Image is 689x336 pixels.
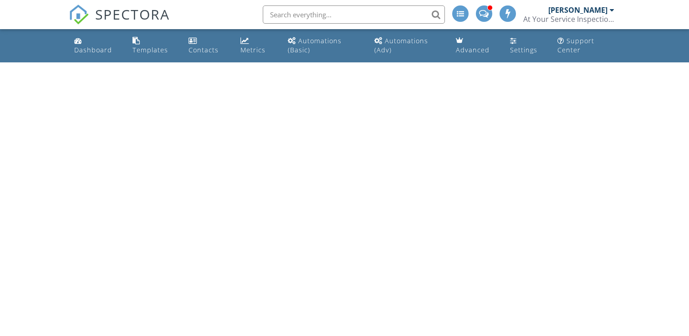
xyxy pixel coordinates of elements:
span: SPECTORA [95,5,170,24]
a: Advanced [452,33,499,59]
div: Support Center [557,36,594,54]
a: Settings [506,33,547,59]
a: Contacts [185,33,230,59]
input: Search everything... [263,5,445,24]
div: Settings [510,46,537,54]
a: Support Center [554,33,618,59]
div: Templates [133,46,168,54]
div: Dashboard [74,46,112,54]
img: The Best Home Inspection Software - Spectora [69,5,89,25]
div: [PERSON_NAME] [548,5,607,15]
a: Dashboard [71,33,122,59]
div: Automations (Adv) [374,36,428,54]
div: Contacts [189,46,219,54]
a: SPECTORA [69,12,170,31]
a: Automations (Advanced) [371,33,445,59]
a: Automations (Basic) [284,33,363,59]
div: At Your Service Inspections LLC [523,15,614,24]
div: Advanced [456,46,490,54]
div: Metrics [240,46,265,54]
a: Metrics [237,33,277,59]
div: Automations (Basic) [288,36,342,54]
a: Templates [129,33,178,59]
